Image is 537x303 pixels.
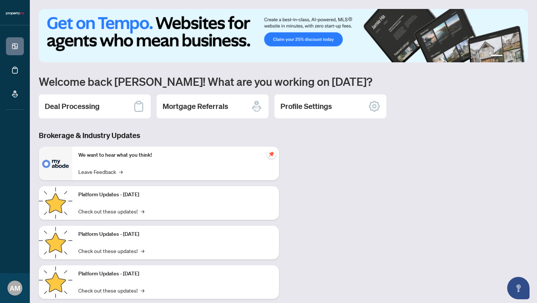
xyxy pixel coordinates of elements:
p: Platform Updates - [DATE] [78,270,273,278]
h2: Mortgage Referrals [163,101,228,112]
h2: Profile Settings [280,101,332,112]
a: Check out these updates!→ [78,286,144,294]
img: Platform Updates - July 21, 2025 [39,186,72,220]
p: Platform Updates - [DATE] [78,230,273,238]
button: 3 [512,55,515,58]
img: Platform Updates - July 8, 2025 [39,226,72,259]
img: Slide 0 [39,9,528,62]
span: → [119,168,123,176]
span: pushpin [267,150,276,159]
span: → [141,207,144,215]
button: 2 [506,55,509,58]
img: We want to hear what you think! [39,147,72,180]
a: Leave Feedback→ [78,168,123,176]
button: Open asap [507,277,530,299]
span: → [141,247,144,255]
button: 4 [518,55,521,58]
a: Check out these updates!→ [78,247,144,255]
img: Platform Updates - June 23, 2025 [39,265,72,299]
img: logo [6,11,24,16]
button: 1 [491,55,503,58]
h3: Brokerage & Industry Updates [39,130,279,141]
p: Platform Updates - [DATE] [78,191,273,199]
p: We want to hear what you think! [78,151,273,159]
h1: Welcome back [PERSON_NAME]! What are you working on [DATE]? [39,74,528,88]
a: Check out these updates!→ [78,207,144,215]
span: AM [10,283,20,293]
h2: Deal Processing [45,101,100,112]
span: → [141,286,144,294]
